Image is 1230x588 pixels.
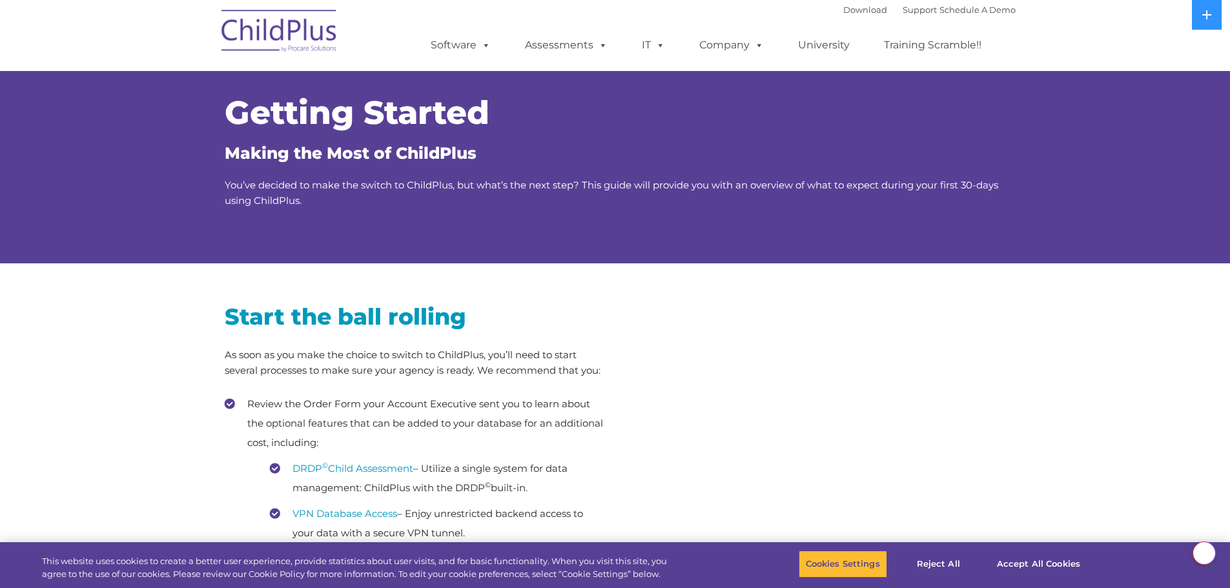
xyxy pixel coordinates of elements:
[225,302,606,331] h2: Start the ball rolling
[215,1,344,65] img: ChildPlus by Procare Solutions
[292,462,413,474] a: DRDP©Child Assessment
[990,551,1087,578] button: Accept All Cookies
[270,504,606,543] li: – Enjoy unrestricted backend access to your data with a secure VPN tunnel.
[225,93,489,132] span: Getting Started
[225,143,477,163] span: Making the Most of ChildPlus
[686,32,777,58] a: Company
[322,461,328,470] sup: ©
[225,347,606,378] p: As soon as you make the choice to switch to ChildPlus, you’ll need to start several processes to ...
[799,551,887,578] button: Cookies Settings
[42,555,677,580] div: This website uses cookies to create a better user experience, provide statistics about user visit...
[418,32,504,58] a: Software
[939,5,1016,15] a: Schedule A Demo
[292,507,397,520] a: VPN Database Access
[785,32,863,58] a: University
[485,480,491,489] sup: ©
[903,5,937,15] a: Support
[871,32,994,58] a: Training Scramble!!
[843,5,1016,15] font: |
[225,179,998,207] span: You’ve decided to make the switch to ChildPlus, but what’s the next step? This guide will provide...
[898,551,979,578] button: Reject All
[512,32,620,58] a: Assessments
[270,459,606,498] li: – Utilize a single system for data management: ChildPlus with the DRDP built-in.
[843,5,887,15] a: Download
[629,32,678,58] a: IT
